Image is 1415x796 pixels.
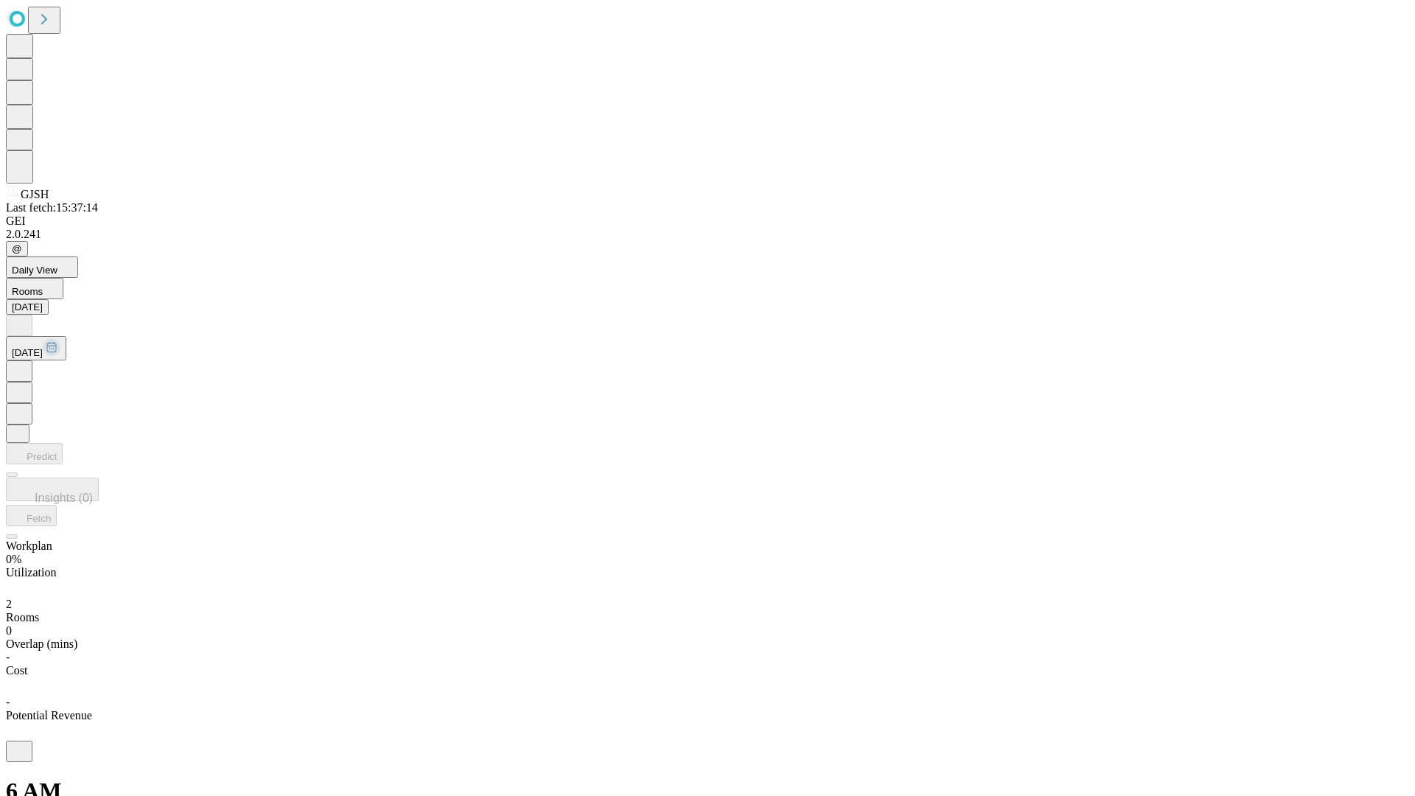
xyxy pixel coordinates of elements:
button: Rooms [6,278,63,299]
span: 0 [6,624,12,637]
span: Workplan [6,540,52,552]
span: Utilization [6,566,56,579]
button: Daily View [6,256,78,278]
span: Rooms [12,286,43,297]
button: @ [6,241,28,256]
span: Rooms [6,611,39,624]
div: GEI [6,214,1409,228]
span: 0% [6,553,21,565]
span: Potential Revenue [6,709,92,722]
button: Predict [6,443,63,464]
button: Insights (0) [6,478,99,501]
span: Daily View [12,265,57,276]
div: 2.0.241 [6,228,1409,241]
button: [DATE] [6,299,49,315]
span: GJSH [21,188,49,200]
span: Cost [6,664,27,677]
span: @ [12,243,22,254]
button: [DATE] [6,336,66,360]
span: 2 [6,598,12,610]
span: - [6,696,10,708]
span: - [6,651,10,663]
span: Last fetch: 15:37:14 [6,201,98,214]
button: Fetch [6,505,57,526]
span: [DATE] [12,347,43,358]
span: Overlap (mins) [6,638,77,650]
span: Insights (0) [35,492,93,504]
